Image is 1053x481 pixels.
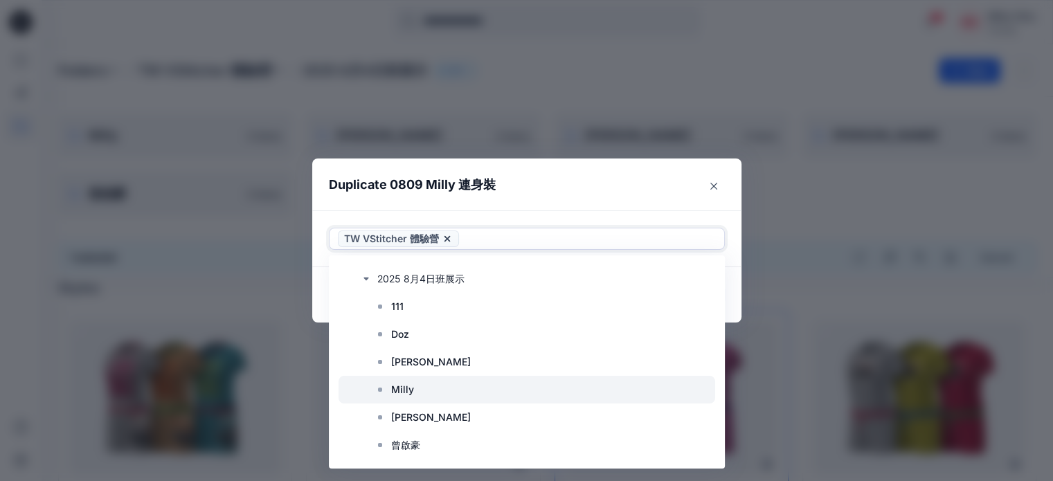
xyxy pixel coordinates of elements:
p: Milly [391,381,414,398]
p: Duplicate 0809 Milly 連身裝 [329,175,496,194]
p: Doz [391,326,409,343]
span: TW VStitcher 體驗營 [344,230,439,247]
p: [PERSON_NAME] [391,409,471,426]
p: 111 [391,298,404,315]
p: [PERSON_NAME] [391,464,471,481]
p: [PERSON_NAME] [391,354,471,370]
p: 曾啟豪 [391,437,420,453]
button: Close [703,175,725,197]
